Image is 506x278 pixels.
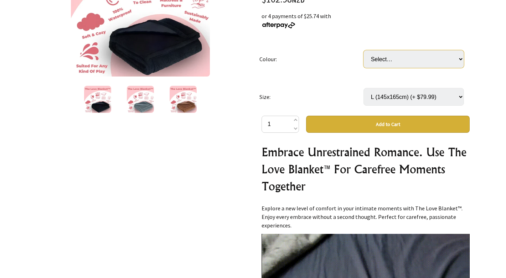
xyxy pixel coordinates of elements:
[262,22,296,28] img: Afterpay
[170,86,197,113] img: The Love Blanket™ - Waterproof Intimacy Blanket
[84,86,111,113] img: The Love Blanket™ - Waterproof Intimacy Blanket
[262,12,470,29] div: or 4 payments of $25.74 with
[306,116,470,133] button: Add to Cart
[262,204,470,230] p: Explore a new level of comfort in your intimate moments with The Love Blanket™. Enjoy every embra...
[127,86,154,113] img: The Love Blanket™ - Waterproof Intimacy Blanket
[259,40,363,78] td: Colour:
[262,143,470,195] h2: Embrace Unrestrained Romance. Use The Love Blanket™ For Carefree Moments Together
[259,78,363,116] td: Size:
